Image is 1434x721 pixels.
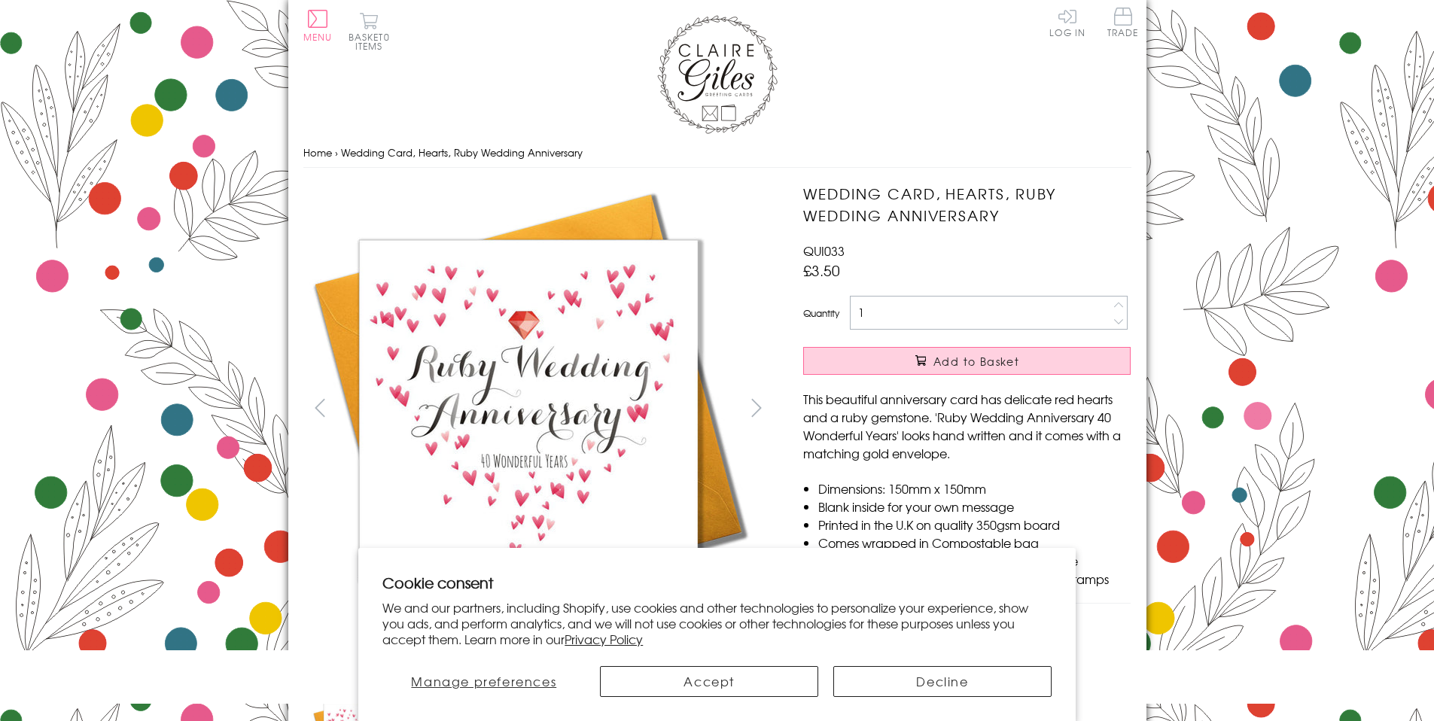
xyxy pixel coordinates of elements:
[303,183,755,634] img: Wedding Card, Hearts, Ruby Wedding Anniversary
[355,30,390,53] span: 0 items
[303,30,333,44] span: Menu
[349,12,390,50] button: Basket0 items
[833,666,1052,697] button: Decline
[803,183,1131,227] h1: Wedding Card, Hearts, Ruby Wedding Anniversary
[818,516,1131,534] li: Printed in the U.K on quality 350gsm board
[303,10,333,41] button: Menu
[657,15,778,134] img: Claire Giles Greetings Cards
[818,479,1131,497] li: Dimensions: 150mm x 150mm
[803,306,839,320] label: Quantity
[818,534,1131,552] li: Comes wrapped in Compostable bag
[335,145,338,160] span: ›
[411,672,556,690] span: Manage preferences
[1107,8,1139,40] a: Trade
[1107,8,1139,37] span: Trade
[803,260,840,281] span: £3.50
[382,572,1052,593] h2: Cookie consent
[382,600,1052,646] p: We and our partners, including Shopify, use cookies and other technologies to personalize your ex...
[933,354,1019,369] span: Add to Basket
[600,666,818,697] button: Accept
[803,390,1131,462] p: This beautiful anniversary card has delicate red hearts and a ruby gemstone. 'Ruby Wedding Annive...
[818,497,1131,516] li: Blank inside for your own message
[303,145,332,160] a: Home
[382,666,585,697] button: Manage preferences
[803,242,845,260] span: QUI033
[565,630,643,648] a: Privacy Policy
[341,145,583,160] span: Wedding Card, Hearts, Ruby Wedding Anniversary
[303,391,337,424] button: prev
[739,391,773,424] button: next
[303,138,1131,169] nav: breadcrumbs
[1049,8,1085,37] a: Log In
[803,347,1131,375] button: Add to Basket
